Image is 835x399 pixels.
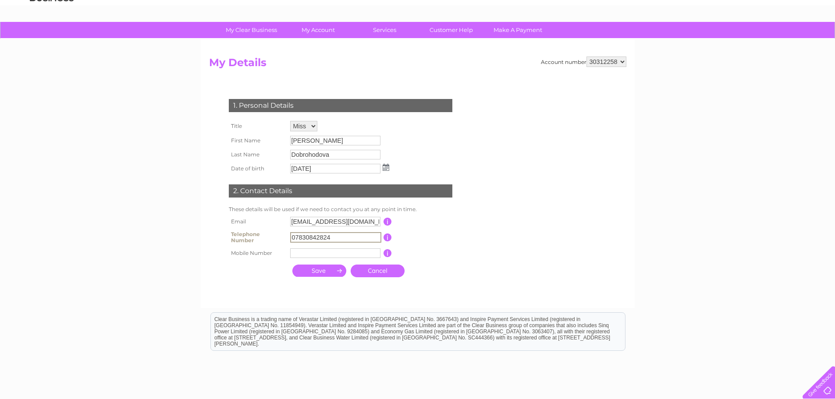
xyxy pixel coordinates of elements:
[777,37,798,44] a: Contact
[482,22,554,38] a: Make A Payment
[348,22,421,38] a: Services
[227,134,288,148] th: First Name
[227,246,288,260] th: Mobile Number
[670,4,730,15] a: 0333 014 3131
[384,218,392,226] input: Information
[229,184,452,198] div: 2. Contact Details
[415,22,487,38] a: Customer Help
[759,37,771,44] a: Blog
[541,56,626,67] div: Account number
[806,37,827,44] a: Log out
[227,119,288,134] th: Title
[384,233,392,241] input: Information
[282,22,354,38] a: My Account
[384,249,392,257] input: Information
[681,37,697,44] a: Water
[211,5,625,42] div: Clear Business is a trading name of Verastar Limited (registered in [GEOGRAPHIC_DATA] No. 3667643...
[215,22,288,38] a: My Clear Business
[227,215,288,229] th: Email
[227,204,455,215] td: These details will be used if we need to contact you at any point in time.
[29,23,74,49] img: logo.png
[383,164,389,171] img: ...
[227,229,288,246] th: Telephone Number
[227,162,288,176] th: Date of birth
[351,265,405,277] a: Cancel
[209,56,626,73] h2: My Details
[229,99,452,112] div: 1. Personal Details
[703,37,722,44] a: Energy
[227,148,288,162] th: Last Name
[727,37,753,44] a: Telecoms
[292,265,346,277] input: Submit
